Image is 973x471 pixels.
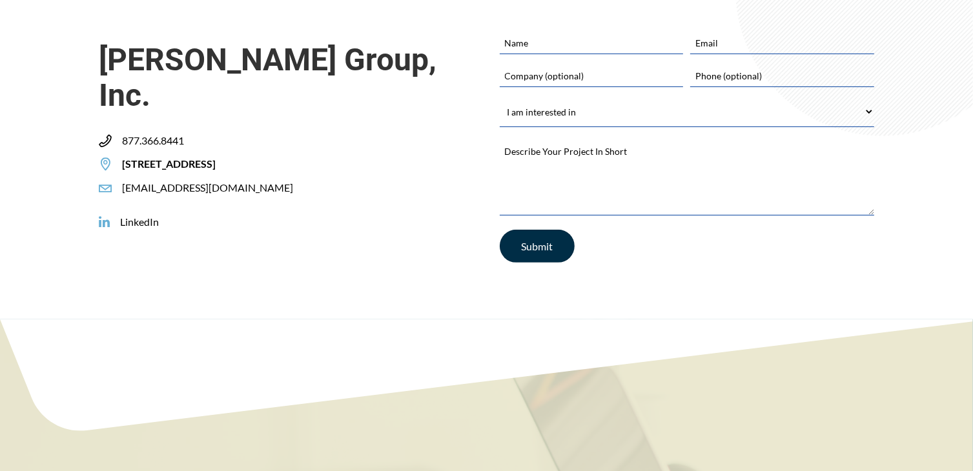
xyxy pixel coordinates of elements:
[99,215,159,229] a: LinkedIn
[99,181,294,195] a: [EMAIL_ADDRESS][DOMAIN_NAME]
[99,157,216,171] a: [STREET_ADDRESS]
[500,65,683,86] input: Company (optional)
[99,134,185,148] a: 877.366.8441
[112,181,294,195] span: [EMAIL_ADDRESS][DOMAIN_NAME]
[500,230,575,263] input: Submit
[690,65,874,86] input: Phone (optional)
[500,32,683,54] input: Name
[690,32,874,54] input: Email
[99,42,474,113] span: [PERSON_NAME] Group, Inc.
[112,157,216,171] span: [STREET_ADDRESS]
[110,215,159,229] span: LinkedIn
[112,134,185,148] span: 877.366.8441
